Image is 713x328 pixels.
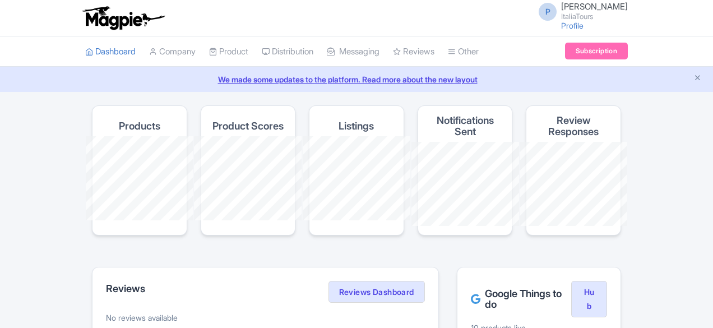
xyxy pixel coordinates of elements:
a: We made some updates to the platform. Read more about the new layout [7,73,706,85]
h4: Listings [339,121,374,132]
h4: Notifications Sent [427,115,503,137]
a: Distribution [262,36,313,67]
a: Hub [571,281,607,318]
h2: Reviews [106,283,145,294]
button: Close announcement [693,72,702,85]
span: P [539,3,557,21]
img: logo-ab69f6fb50320c5b225c76a69d11143b.png [80,6,166,30]
a: Company [149,36,196,67]
a: Messaging [327,36,379,67]
a: Dashboard [85,36,136,67]
h4: Products [119,121,160,132]
p: No reviews available [106,312,425,324]
h4: Review Responses [535,115,612,137]
a: Reviews [393,36,434,67]
a: Product [209,36,248,67]
h2: Google Things to do [471,288,571,311]
a: Other [448,36,479,67]
span: [PERSON_NAME] [561,1,628,12]
a: Reviews Dashboard [328,281,425,303]
a: Profile [561,21,584,30]
a: Subscription [565,43,628,59]
h4: Product Scores [212,121,284,132]
small: ItaliaTours [561,13,628,20]
a: P [PERSON_NAME] ItaliaTours [532,2,628,20]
